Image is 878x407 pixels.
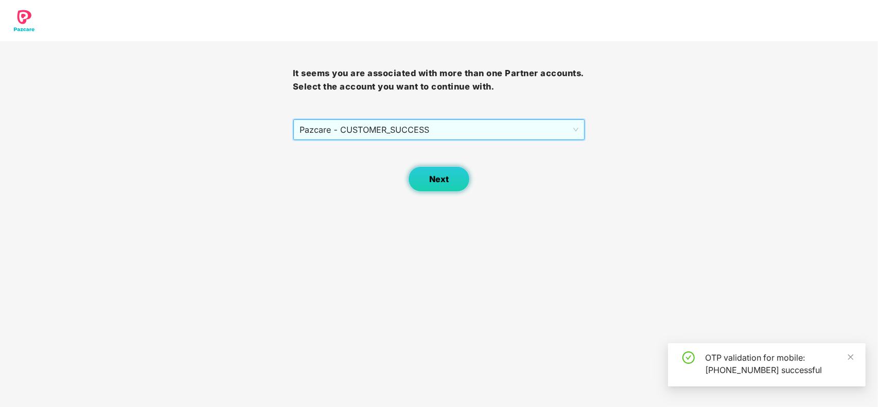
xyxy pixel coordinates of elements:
div: OTP validation for mobile: [PHONE_NUMBER] successful [705,351,853,376]
button: Next [408,166,470,192]
span: Pazcare - CUSTOMER_SUCCESS [300,120,579,139]
span: close [847,353,854,361]
span: Next [429,174,449,184]
span: check-circle [682,351,695,364]
h3: It seems you are associated with more than one Partner accounts. Select the account you want to c... [293,67,586,93]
